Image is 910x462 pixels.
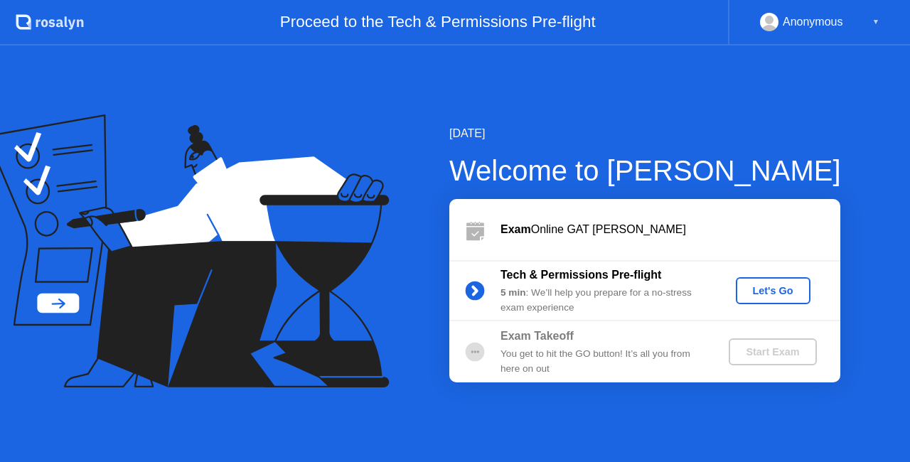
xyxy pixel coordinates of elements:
div: You get to hit the GO button! It’s all you from here on out [500,347,705,376]
div: : We’ll help you prepare for a no-stress exam experience [500,286,705,315]
b: Exam Takeoff [500,330,574,342]
div: Start Exam [734,346,810,358]
div: Welcome to [PERSON_NAME] [449,149,841,192]
b: 5 min [500,287,526,298]
div: Anonymous [783,13,843,31]
b: Tech & Permissions Pre-flight [500,269,661,281]
button: Let's Go [736,277,810,304]
div: Online GAT [PERSON_NAME] [500,221,840,238]
div: Let's Go [742,285,805,296]
div: [DATE] [449,125,841,142]
button: Start Exam [729,338,816,365]
b: Exam [500,223,531,235]
div: ▼ [872,13,879,31]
